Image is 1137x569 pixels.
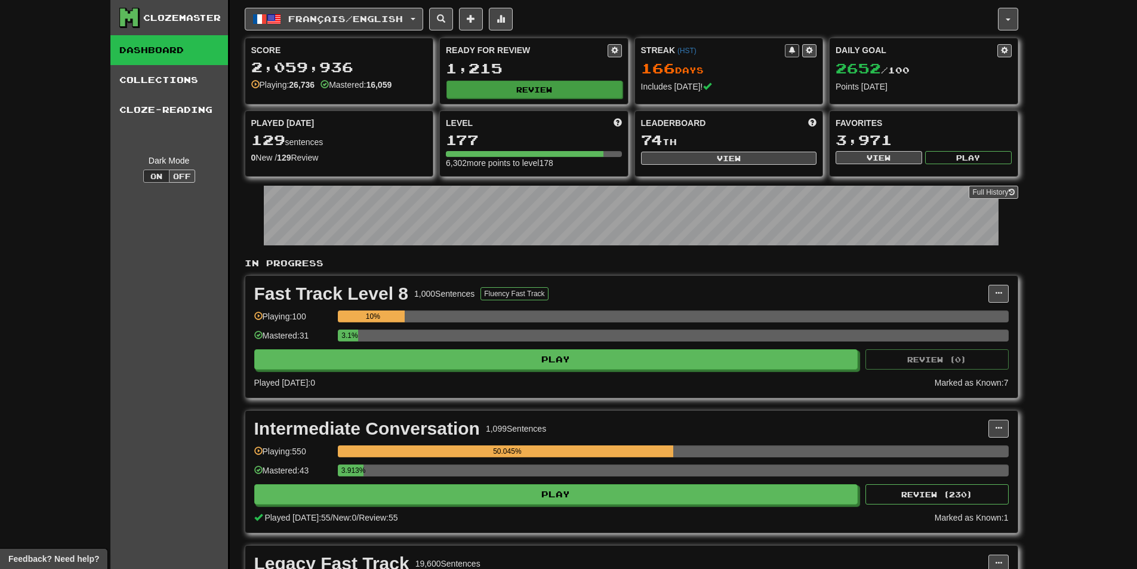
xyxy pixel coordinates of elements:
[489,8,513,30] button: More stats
[865,484,1009,505] button: Review (230)
[264,513,330,522] span: Played [DATE]: 55
[641,131,663,148] span: 74
[641,60,675,76] span: 166
[254,484,858,505] button: Play
[935,512,1009,524] div: Marked as Known: 1
[480,287,548,300] button: Fluency Fast Track
[321,79,392,91] div: Mastered:
[254,378,315,387] span: Played [DATE]: 0
[641,117,706,129] span: Leaderboard
[925,151,1012,164] button: Play
[333,513,357,522] span: New: 0
[641,61,817,76] div: Day s
[446,117,473,129] span: Level
[641,81,817,93] div: Includes [DATE]!
[969,186,1018,199] a: Full History
[254,420,480,438] div: Intermediate Conversation
[251,153,256,162] strong: 0
[446,61,622,76] div: 1,215
[641,152,817,165] button: View
[341,330,359,342] div: 3.1%
[251,117,315,129] span: Played [DATE]
[459,8,483,30] button: Add sentence to collection
[414,288,474,300] div: 1,000 Sentences
[865,349,1009,370] button: Review (0)
[254,445,332,465] div: Playing: 550
[8,553,99,565] span: Open feedback widget
[254,285,409,303] div: Fast Track Level 8
[341,310,405,322] div: 10%
[446,133,622,147] div: 177
[935,377,1009,389] div: Marked as Known: 7
[366,80,392,90] strong: 16,059
[245,8,423,30] button: Français/English
[836,151,922,164] button: View
[641,133,817,148] div: th
[331,513,333,522] span: /
[836,117,1012,129] div: Favorites
[251,133,427,148] div: sentences
[429,8,453,30] button: Search sentences
[143,12,221,24] div: Clozemaster
[341,445,673,457] div: 50.045%
[341,465,364,476] div: 3.913%
[251,44,427,56] div: Score
[641,44,785,56] div: Streak
[169,170,195,183] button: Off
[446,157,622,169] div: 6,302 more points to level 178
[119,155,219,167] div: Dark Mode
[446,44,608,56] div: Ready for Review
[251,131,285,148] span: 129
[251,152,427,164] div: New / Review
[356,513,359,522] span: /
[254,330,332,349] div: Mastered: 31
[254,310,332,330] div: Playing: 100
[836,60,881,76] span: 2652
[836,44,997,57] div: Daily Goal
[254,465,332,484] div: Mastered: 43
[836,65,910,75] span: / 100
[446,81,623,99] button: Review
[359,513,398,522] span: Review: 55
[486,423,546,435] div: 1,099 Sentences
[836,133,1012,147] div: 3,971
[251,79,315,91] div: Playing:
[277,153,291,162] strong: 129
[110,35,228,65] a: Dashboard
[143,170,170,183] button: On
[245,257,1018,269] p: In Progress
[677,47,697,55] a: (HST)
[614,117,622,129] span: Score more points to level up
[251,60,427,75] div: 2,059,936
[289,80,315,90] strong: 26,736
[254,349,858,370] button: Play
[836,81,1012,93] div: Points [DATE]
[808,117,816,129] span: This week in points, UTC
[110,95,228,125] a: Cloze-Reading
[288,14,403,24] span: Français / English
[110,65,228,95] a: Collections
